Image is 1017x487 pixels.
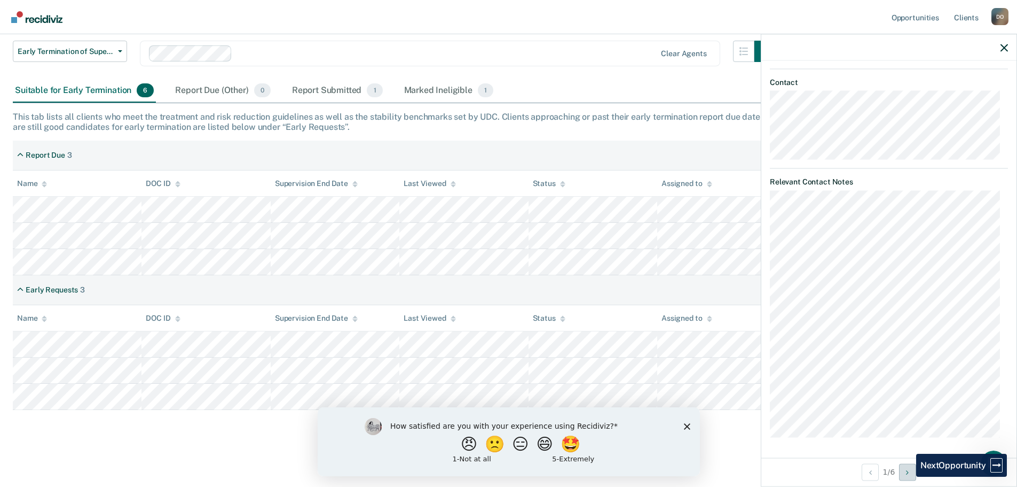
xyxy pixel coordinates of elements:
[661,314,712,323] div: Assigned to
[67,151,72,160] div: 3
[899,463,916,481] button: Next Opportunity
[254,83,271,97] span: 0
[18,47,114,56] span: Early Termination of Supervision
[404,179,455,188] div: Last Viewed
[981,451,1006,476] iframe: Intercom live chat
[770,78,1008,87] dt: Contact
[661,179,712,188] div: Assigned to
[862,463,879,481] button: Previous Opportunity
[13,79,156,103] div: Suitable for Early Termination
[991,8,1008,25] button: Profile dropdown button
[533,314,565,323] div: Status
[761,458,1016,486] div: 1 / 6
[80,285,85,295] div: 3
[17,179,47,188] div: Name
[478,83,493,97] span: 1
[275,314,358,323] div: Supervision End Date
[173,79,272,103] div: Report Due (Other)
[770,177,1008,187] dt: Relevant Contact Notes
[290,79,385,103] div: Report Submitted
[11,11,62,23] img: Recidiviz
[146,314,180,323] div: DOC ID
[402,79,496,103] div: Marked Ineligible
[13,112,1004,132] div: This tab lists all clients who meet the treatment and risk reduction guidelines as well as the st...
[367,83,382,97] span: 1
[146,179,180,188] div: DOC ID
[991,8,1008,25] div: D O
[17,314,47,323] div: Name
[533,179,565,188] div: Status
[318,407,700,476] iframe: Survey by Kim from Recidiviz
[26,285,78,295] div: Early Requests
[661,49,706,58] div: Clear agents
[404,314,455,323] div: Last Viewed
[275,179,358,188] div: Supervision End Date
[137,83,154,97] span: 6
[26,151,65,160] div: Report Due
